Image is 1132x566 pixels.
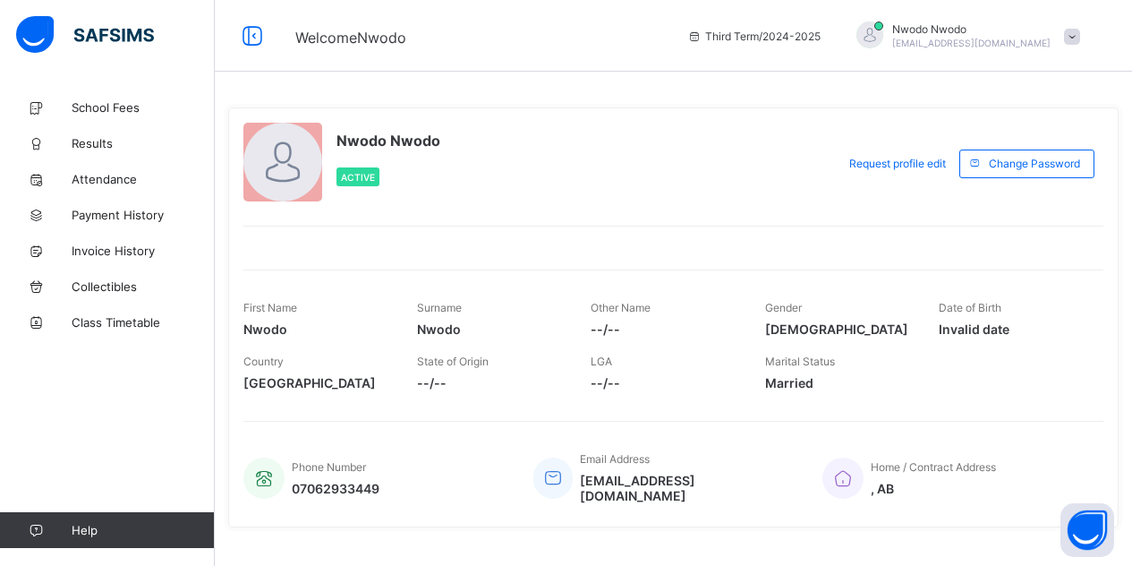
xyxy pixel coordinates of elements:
span: Active [341,172,375,183]
span: Phone Number [292,460,366,474]
span: Help [72,523,214,537]
button: Open asap [1060,503,1114,557]
span: --/-- [417,375,564,390]
span: 07062933449 [292,481,379,496]
span: Welcome Nwodo [295,29,406,47]
span: session/term information [687,30,821,43]
span: School Fees [72,100,215,115]
span: Country [243,355,284,368]
span: , AB [871,481,996,496]
span: Invalid date [939,322,1085,337]
span: Nwodo [417,322,564,337]
span: [EMAIL_ADDRESS][DOMAIN_NAME] [892,38,1051,48]
span: Other Name [591,301,651,314]
span: --/-- [591,322,737,337]
img: safsims [16,16,154,54]
span: LGA [591,355,612,368]
span: Date of Birth [939,301,1001,314]
span: Class Timetable [72,315,215,330]
span: Payment History [72,208,215,222]
span: --/-- [591,375,737,390]
span: Gender [765,301,802,314]
span: Change Password [989,157,1080,170]
span: First Name [243,301,297,314]
span: Attendance [72,172,215,186]
span: Nwodo Nwodo [892,22,1051,36]
span: [EMAIL_ADDRESS][DOMAIN_NAME] [580,473,796,503]
span: [GEOGRAPHIC_DATA] [243,375,390,390]
span: Nwodo [243,322,390,337]
span: Marital Status [765,355,835,368]
span: Results [72,136,215,150]
span: Email Address [580,452,650,466]
span: State of Origin [417,355,489,368]
span: Married [765,375,912,390]
span: [DEMOGRAPHIC_DATA] [765,322,912,337]
span: Nwodo Nwodo [336,132,440,150]
span: Home / Contract Address [871,460,996,474]
div: NwodoNwodo [838,21,1089,51]
span: Surname [417,301,462,314]
span: Invoice History [72,244,215,258]
span: Collectibles [72,279,215,294]
span: Request profile edit [849,157,946,170]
